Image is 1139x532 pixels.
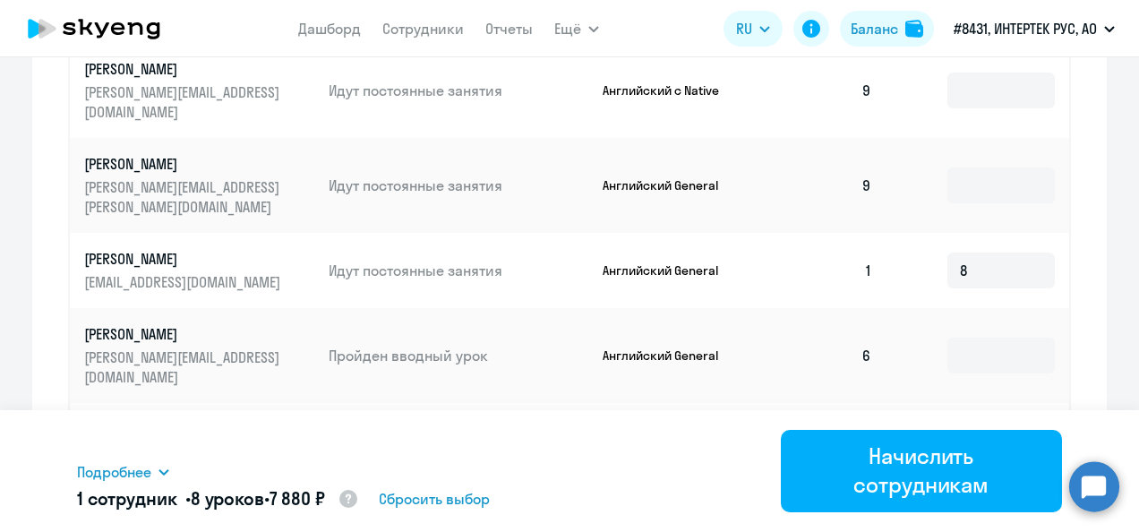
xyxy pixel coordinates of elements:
[954,18,1097,39] p: #8431, ИНТЕРТЕК РУС, АО
[382,20,464,38] a: Сотрудники
[761,403,886,478] td: 6
[84,272,285,292] p: [EMAIL_ADDRESS][DOMAIN_NAME]
[84,324,285,344] p: [PERSON_NAME]
[329,261,588,280] p: Идут постоянные занятия
[379,488,490,510] span: Сбросить выбор
[554,18,581,39] span: Ещё
[84,82,285,122] p: [PERSON_NAME][EMAIL_ADDRESS][DOMAIN_NAME]
[840,11,934,47] button: Балансbalance
[77,461,151,483] span: Подробнее
[603,262,737,279] p: Английский General
[554,11,599,47] button: Ещё
[84,324,314,387] a: [PERSON_NAME][PERSON_NAME][EMAIL_ADDRESS][DOMAIN_NAME]
[761,308,886,403] td: 6
[761,43,886,138] td: 9
[84,249,285,269] p: [PERSON_NAME]
[84,59,314,122] a: [PERSON_NAME][PERSON_NAME][EMAIL_ADDRESS][DOMAIN_NAME]
[781,430,1063,512] button: Начислить сотрудникам
[761,233,886,308] td: 1
[736,18,752,39] span: RU
[603,82,737,99] p: Английский с Native
[84,249,314,292] a: [PERSON_NAME][EMAIL_ADDRESS][DOMAIN_NAME]
[945,7,1124,50] button: #8431, ИНТЕРТЕК РУС, АО
[485,20,533,38] a: Отчеты
[84,59,285,79] p: [PERSON_NAME]
[761,138,886,233] td: 9
[84,154,314,217] a: [PERSON_NAME][PERSON_NAME][EMAIL_ADDRESS][PERSON_NAME][DOMAIN_NAME]
[851,18,898,39] div: Баланс
[77,486,359,513] h5: 1 сотрудник • •
[329,176,588,195] p: Идут постоянные занятия
[84,177,285,217] p: [PERSON_NAME][EMAIL_ADDRESS][PERSON_NAME][DOMAIN_NAME]
[84,348,285,387] p: [PERSON_NAME][EMAIL_ADDRESS][DOMAIN_NAME]
[724,11,783,47] button: RU
[806,442,1038,499] div: Начислить сотрудникам
[191,487,264,510] span: 8 уроков
[603,177,737,193] p: Английский General
[905,20,923,38] img: balance
[84,154,285,174] p: [PERSON_NAME]
[329,81,588,100] p: Идут постоянные занятия
[603,348,737,364] p: Английский General
[270,487,325,510] span: 7 880 ₽
[298,20,361,38] a: Дашборд
[329,346,588,365] p: Пройден вводный урок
